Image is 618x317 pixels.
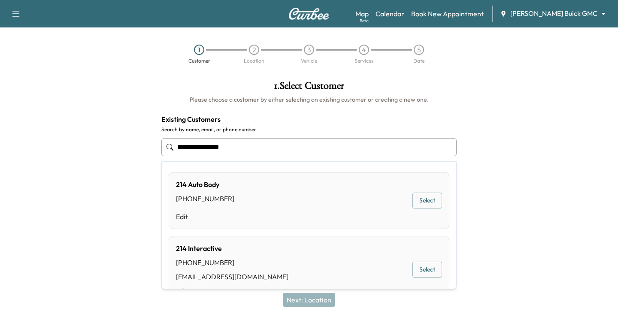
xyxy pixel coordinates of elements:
[249,45,259,55] div: 2
[301,58,317,63] div: Vehicle
[176,211,234,222] a: Edit
[176,286,288,296] a: Edit
[176,272,288,282] div: [EMAIL_ADDRESS][DOMAIN_NAME]
[414,45,424,55] div: 5
[176,257,288,268] div: [PHONE_NUMBER]
[176,179,234,190] div: 214 Auto Body
[304,45,314,55] div: 3
[376,9,404,19] a: Calendar
[161,126,457,133] label: Search by name, email, or phone number
[510,9,597,18] span: [PERSON_NAME] Buick GMC
[161,81,457,95] h1: 1 . Select Customer
[412,193,442,208] button: Select
[288,8,330,20] img: Curbee Logo
[194,45,204,55] div: 1
[413,58,424,63] div: Date
[412,262,442,278] button: Select
[176,243,288,254] div: 214 Interactive
[176,193,234,204] div: [PHONE_NUMBER]
[360,18,369,24] div: Beta
[161,114,457,124] h4: Existing Customers
[359,45,369,55] div: 4
[188,58,210,63] div: Customer
[411,9,484,19] a: Book New Appointment
[244,58,264,63] div: Location
[355,9,369,19] a: MapBeta
[161,95,457,104] h6: Please choose a customer by either selecting an existing customer or creating a new one.
[354,58,373,63] div: Services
